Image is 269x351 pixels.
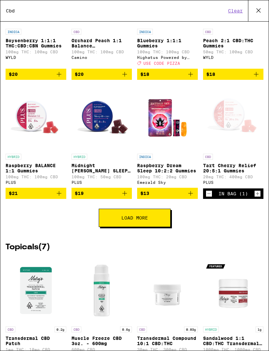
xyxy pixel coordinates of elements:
p: 1g [256,326,263,332]
span: $18 [140,72,149,77]
div: Camino [72,55,132,60]
img: Mary's Medicinals - Sandalwood 1:1 CBD:THC Transdermal Cream - 1000mg [203,258,264,323]
p: 100mg THC: 20mg CBD [137,175,198,179]
p: Transdermal Compound 10:1 CBD:THC [137,336,198,346]
button: Add to bag [137,69,198,80]
p: CBD [203,29,213,35]
img: Mary's Medicinals - Transdermal CBD Patch [6,258,66,323]
button: Add to bag [137,188,198,199]
div: Emerald Sky [137,180,198,184]
button: Clear [226,8,245,14]
p: Midnight [PERSON_NAME] SLEEP 10:5:5 Gummies [72,163,132,173]
p: INDICA [137,154,153,160]
img: Emerald Sky - Raspberry Dream Sleep 10:2:2 Gummies [137,85,198,150]
p: 100mg THC: 50mg CBD [72,175,132,179]
p: 100mg THC: 100mg CBD [6,50,66,54]
div: PLUS [72,180,132,184]
h2: Topicals ( 7 ) [6,243,263,251]
p: Muscle Freeze CBD 3oz. - 600mg [72,336,132,346]
p: 20mg THC: 400mg CBD [203,175,264,179]
p: 50mg THC: 100mg CBD [203,50,264,54]
p: CBD [137,326,147,332]
p: Transdermal CBD Patch [6,336,66,346]
p: 100mg THC: 100mg CBD [137,50,198,54]
a: Open page for Tart Cherry Relief 20:5:1 Gummies from PLUS [203,85,264,188]
a: Open page for Raspberry Dream Sleep 10:2:2 Gummies from Emerald Sky [137,85,198,188]
p: 0.6g [120,326,132,332]
button: Decrement [206,190,212,197]
p: 100mg THC: 100mg CBD [6,175,66,179]
a: Open page for Midnight Berry SLEEP 10:5:5 Gummies from PLUS [72,85,132,188]
p: INDICA [137,29,153,35]
div: WYLD [203,55,264,60]
p: CBD [72,29,81,35]
button: Load More [99,209,171,227]
p: CBD [203,154,213,160]
p: HYBRID [6,154,21,160]
p: HYBRID [203,326,219,332]
div: In Bag (1) [218,191,248,196]
span: Load More [121,216,148,220]
div: PLUS [203,180,264,184]
p: Sandalwood 1:1 CBD:THC Transdermal Cream - 1000mg [203,336,264,346]
span: $13 [140,191,149,196]
span: $20 [75,72,84,77]
button: Add to bag [72,69,132,80]
img: PLUS - Midnight Berry SLEEP 10:5:5 Gummies [72,85,132,150]
p: Peach 2:1 CBD:THC Gummies [203,38,264,48]
span: $20 [9,72,18,77]
p: INDICA [6,29,21,35]
p: CBD [6,326,15,332]
p: Blueberry 1:1:1 Gummies [137,38,198,48]
p: 0.2g [54,326,66,332]
p: Boysenberry 1:1:1 THC:CBD:CBN Gummies [6,38,66,48]
img: Mary's Medicinals - Muscle Freeze CBD 3oz. - 600mg [72,258,132,323]
div: WYLD [6,55,66,60]
button: Increment [254,190,261,197]
p: Raspberry BALANCE 1:1 Gummies [6,163,66,173]
button: Add to bag [6,188,66,199]
a: Open page for Raspberry BALANCE 1:1 Gummies from PLUS [6,85,66,188]
button: Add to bag [72,188,132,199]
span: $18 [206,72,215,77]
input: Search for products & categories [6,8,226,14]
p: 0.03g [184,326,198,332]
p: HYBRID [72,154,87,160]
img: PLUS - Raspberry BALANCE 1:1 Gummies [6,85,66,150]
p: CBD [72,326,81,332]
span: USE CODE PIZZA [143,61,180,65]
p: Tart Cherry Relief 20:5:1 Gummies [203,163,264,173]
button: Add to bag [6,69,66,80]
div: PLUS [6,180,66,184]
p: 100mg THC: 100mg CBD [72,50,132,54]
div: Highatus Powered by Cannabiotix [137,55,198,60]
img: Mary's Medicinals - Transdermal Compound 10:1 CBD:THC [143,258,192,323]
span: $19 [75,191,84,196]
p: Orchard Peach 1:1 Balance [PERSON_NAME] Gummies [72,38,132,48]
button: Add to bag [203,69,264,80]
p: Raspberry Dream Sleep 10:2:2 Gummies [137,163,198,173]
span: $21 [9,191,18,196]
